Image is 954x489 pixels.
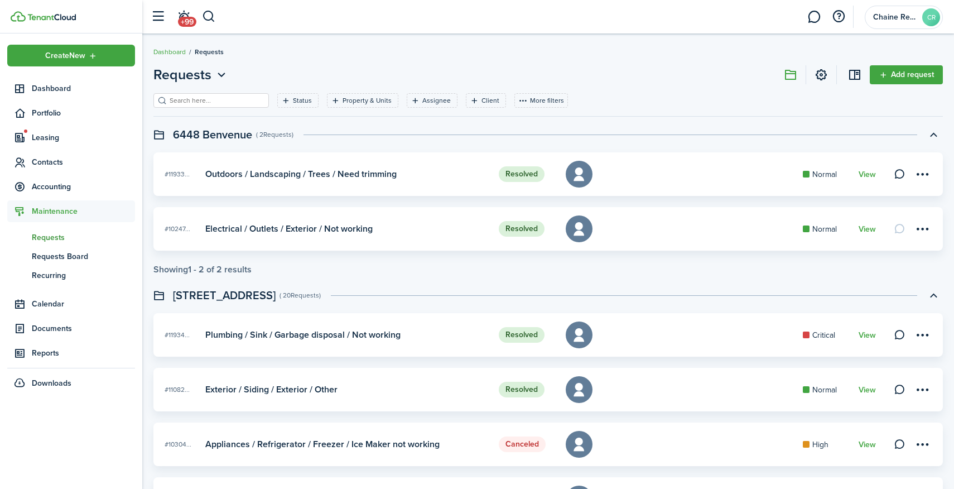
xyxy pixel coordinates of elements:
a: Requests [7,228,135,247]
a: Messaging [803,3,825,31]
span: Chaine Rentals [873,13,918,21]
a: View [859,170,876,179]
filter-tag-label: Status [293,95,312,106]
span: Accounting [32,181,135,193]
status: Resolved [499,327,545,343]
card-title: Electrical / Outlets / Exterior / Not working [205,224,373,234]
button: Search [202,7,216,26]
span: #10247... [165,224,190,234]
a: Recurring [7,266,135,285]
card-mark: Normal [803,384,847,396]
span: Maintenance [32,205,135,217]
button: More filters [514,93,568,108]
button: Toggle accordion [924,125,943,144]
pagination-page-total: 1 - 2 of 2 [188,263,222,276]
span: Recurring [32,270,135,281]
span: Reports [32,347,135,359]
span: Calendar [32,298,135,310]
a: View [859,440,876,449]
swimlane-subtitle: ( 2 Requests ) [256,130,293,140]
button: Open sidebar [147,6,168,27]
span: Requests [195,47,224,57]
a: View [859,225,876,234]
card-title: Plumbing / Sink / Garbage disposal / Not working [205,330,401,340]
span: Create New [45,52,85,60]
a: Reports [7,342,135,364]
card-mark: Normal [803,223,847,235]
card-title: Appliances / Refrigerator / Freezer / Ice Maker not working [205,439,440,449]
a: View [859,386,876,395]
span: Requests Board [32,251,135,262]
filter-tag: Open filter [407,93,457,108]
span: #11082... [165,385,190,395]
img: TenantCloud [27,14,76,21]
span: Contacts [32,156,135,168]
input: Search here... [167,95,265,106]
avatar-text: CR [922,8,940,26]
status: Resolved [499,221,545,237]
button: Open menu [153,65,229,85]
filter-tag: Open filter [277,93,319,108]
filter-tag: Open filter [327,93,398,108]
card-mark: Critical [803,329,847,341]
card-title: Exterior / Siding / Exterior / Other [205,385,338,395]
span: Requests [32,232,135,243]
button: Open resource center [829,7,848,26]
swimlane-subtitle: ( 20 Requests ) [280,290,321,300]
status: Resolved [499,166,545,182]
img: TenantCloud [11,11,26,22]
button: Requests [153,65,229,85]
filter-tag-label: Assignee [422,95,451,106]
span: Documents [32,323,135,334]
a: Dashboard [7,78,135,99]
status: Canceled [499,437,546,452]
span: Requests [153,65,211,85]
span: +99 [178,17,196,27]
filter-tag-label: Client [481,95,499,106]
card-mark: High [803,439,847,450]
span: Portfolio [32,107,135,119]
a: Dashboard [153,47,186,57]
status: Resolved [499,382,545,397]
a: Notifications [173,3,194,31]
span: Downloads [32,377,71,389]
span: Dashboard [32,83,135,94]
span: #11934... [165,330,190,340]
button: Open menu [7,45,135,66]
span: Leasing [32,132,135,143]
div: Showing results [153,265,252,275]
filter-tag-label: Property & Units [343,95,392,106]
span: #11933... [165,169,190,179]
card-mark: Normal [803,169,847,180]
filter-tag: Open filter [466,93,506,108]
swimlane-title: [STREET_ADDRESS] [173,287,276,304]
button: Toggle accordion [924,286,943,305]
span: #10304... [165,439,191,449]
swimlane-title: 6448 Benvenue [173,126,252,143]
a: Add request [870,65,943,84]
a: Requests Board [7,247,135,266]
card-title: Outdoors / Landscaping / Trees / Need trimming [205,169,397,179]
a: View [859,331,876,340]
maintenance-list-swimlane-item: Toggle accordion [153,152,943,275]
